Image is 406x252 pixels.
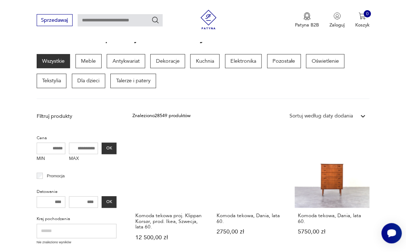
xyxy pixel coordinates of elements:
[75,54,102,69] a: Meble
[110,74,156,88] a: Talerze i patery
[132,112,190,120] div: Znaleziono 28549 produktów
[295,12,319,28] a: Ikona medaluPatyna B2B
[37,18,73,23] a: Sprzedawaj
[298,213,366,224] h3: Komoda tekowa, Dania, lata 60.
[37,34,204,44] h1: Pełna oferta sklepu - najnowsze produkty
[37,215,117,223] p: Kraj pochodzenia
[329,22,345,28] p: Zaloguj
[69,154,98,164] label: MAX
[37,188,117,195] p: Datowanie
[37,154,66,164] label: MIN
[225,54,262,69] a: Elektronika
[298,229,366,235] p: 5750,00 zł
[37,135,117,142] p: Cena
[102,142,116,154] button: OK
[190,54,220,69] a: Kuchnia
[267,54,301,69] a: Pozostałe
[107,54,145,69] a: Antykwariat
[135,213,204,230] h3: Komoda tekowa proj. Klippan Korsør, prod. Ikea, Szwecja, lata 60.
[37,14,73,26] button: Sprzedawaj
[216,213,285,224] h3: Komoda tekowa, Dania, lata 60.
[37,74,67,88] a: Tekstylia
[364,10,371,17] div: 0
[295,12,319,28] button: Patyna B2B
[303,12,311,20] img: Ikona medalu
[37,113,117,120] p: Filtruj produkty
[355,22,369,28] p: Koszyk
[37,54,70,69] a: Wszystkie
[72,74,105,88] a: Dla dzieci
[102,196,116,208] button: OK
[196,10,221,29] img: Patyna - sklep z meblami i dekoracjami vintage
[135,235,204,240] p: 12 500,00 zł
[358,12,366,20] img: Ikona koszyka
[289,112,353,120] div: Sortuj według daty dodania
[295,22,319,28] p: Patyna B2B
[306,54,344,69] a: Oświetlenie
[216,229,285,235] p: 2750,00 zł
[355,12,369,28] button: 0Koszyk
[151,16,159,24] button: Szukaj
[150,54,185,69] a: Dekoracje
[333,12,341,20] img: Ikonka użytkownika
[37,240,117,245] p: Nie znaleziono wyników
[47,172,65,179] p: Promocja
[329,12,345,28] button: Zaloguj
[381,223,402,243] iframe: Smartsupp widget button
